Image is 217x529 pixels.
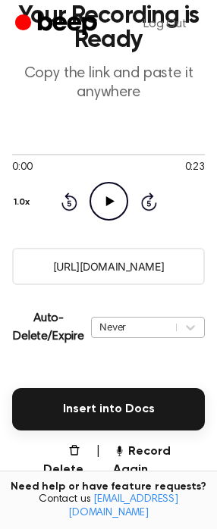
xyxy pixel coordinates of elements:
button: Delete [30,443,83,479]
button: 1.0x [12,189,36,215]
div: Never [99,320,168,334]
p: Copy the link and paste it anywhere [12,64,205,102]
span: | [96,443,101,479]
button: Record Again [113,443,205,479]
p: Auto-Delete/Expire [12,309,85,346]
span: 0:23 [185,160,205,176]
a: Beep [15,10,101,39]
span: 0:00 [12,160,32,176]
button: Insert into Docs [12,388,205,430]
span: Contact us [9,493,208,520]
a: [EMAIL_ADDRESS][DOMAIN_NAME] [68,494,178,518]
a: Log Out [128,6,202,42]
